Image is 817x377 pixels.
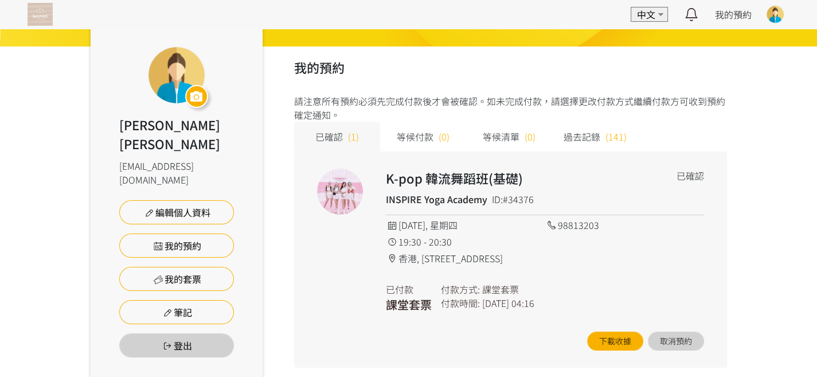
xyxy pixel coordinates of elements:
[119,234,234,258] a: 我的預約
[348,130,359,143] span: (1)
[386,218,545,232] div: [DATE], 星期四
[294,58,727,77] h2: 我的預約
[483,130,519,143] span: 等候清單
[482,282,519,296] div: 課堂套票
[605,130,627,143] span: (141)
[398,251,503,265] span: 香港, [STREET_ADDRESS]
[119,159,234,186] div: [EMAIL_ADDRESS][DOMAIN_NAME]
[648,332,704,351] button: 取消預約
[119,267,234,291] a: 我的套票
[587,332,643,351] a: 下載收據
[294,94,727,368] div: 請注意所有預約必須先完成付款後才會被確認。如未完成付款，請選擇更改付款方式繼續付款方可收到預約確定通知。
[441,296,480,310] div: 付款時間:
[677,169,704,182] div: 已確認
[119,333,234,357] button: 登出
[482,296,534,310] div: [DATE] 04:16
[28,3,53,26] img: T57dtJh47iSJKDtQ57dN6xVUMYY2M0XQuGF02OI4.png
[119,300,234,324] a: 筆記
[386,235,545,248] div: 19:30 - 20:30
[315,130,343,143] span: 已確認
[492,192,534,206] div: ID:#34376
[386,192,487,206] h4: INSPIRE Yoga Academy
[564,130,600,143] span: 過去記錄
[386,169,640,188] h2: K-pop 韓流舞蹈班(基礎)
[439,130,449,143] span: (0)
[715,7,752,21] a: 我的預約
[119,115,234,153] div: [PERSON_NAME] [PERSON_NAME]
[119,200,234,224] a: 編輯個人資料
[441,282,480,296] div: 付款方式:
[525,130,535,143] span: (0)
[386,296,432,313] h3: 課堂套票
[386,282,432,296] div: 已付款
[397,130,433,143] span: 等候付款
